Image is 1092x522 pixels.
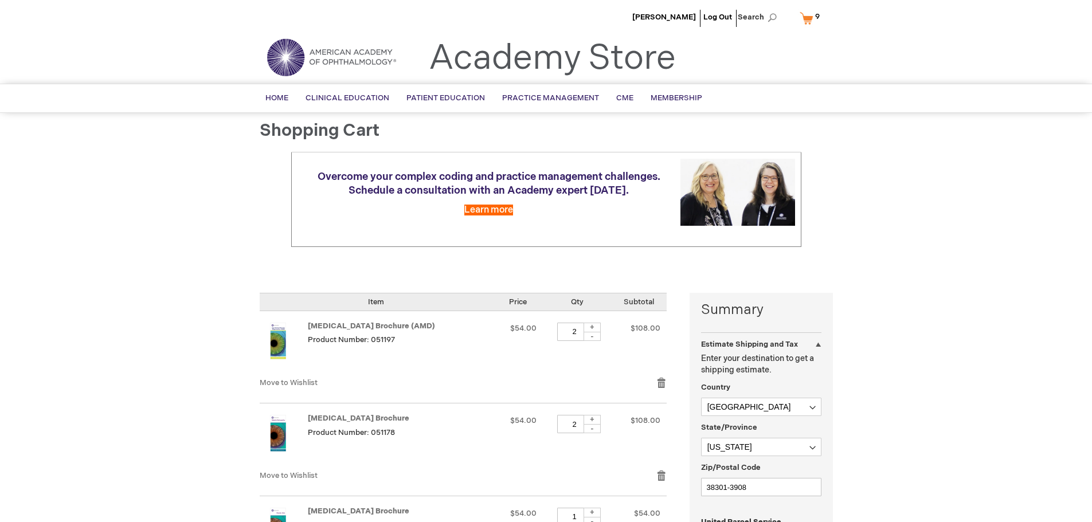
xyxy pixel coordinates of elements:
span: Practice Management [502,93,599,103]
span: $108.00 [631,416,660,425]
strong: Estimate Shipping and Tax [701,340,798,349]
a: Move to Wishlist [260,471,318,480]
span: Country [701,383,730,392]
span: $54.00 [634,509,660,518]
span: $108.00 [631,324,660,333]
span: $54.00 [510,324,537,333]
span: State/Province [701,423,757,432]
div: - [584,424,601,433]
img: Diabetic Retinopathy Brochure [260,415,296,452]
span: Home [265,93,288,103]
p: Enter your destination to get a shipping estimate. [701,353,821,376]
span: Qty [571,297,584,307]
img: Schedule a consultation with an Academy expert today [680,159,795,226]
a: 9 [797,8,827,28]
a: Learn more [464,205,513,215]
a: Move to Wishlist [260,378,318,387]
div: + [584,323,601,332]
a: [MEDICAL_DATA] Brochure [308,414,409,423]
div: - [584,332,601,341]
span: Item [368,297,384,307]
span: Product Number: 051178 [308,428,395,437]
div: + [584,415,601,425]
a: Diabetic Retinopathy Brochure [260,415,308,458]
input: Qty [557,415,592,433]
a: [PERSON_NAME] [632,13,696,22]
a: [MEDICAL_DATA] Brochure (AMD) [308,321,435,331]
span: 9 [815,12,820,21]
a: Academy Store [429,38,676,79]
img: Age-Related Macular Degeneration Brochure (AMD) [260,323,296,359]
span: Price [509,297,527,307]
span: CME [616,93,633,103]
a: Age-Related Macular Degeneration Brochure (AMD) [260,323,308,366]
span: Patient Education [406,93,485,103]
span: Zip/Postal Code [701,463,761,472]
a: Log Out [703,13,732,22]
input: Qty [557,323,592,341]
span: $54.00 [510,416,537,425]
a: [MEDICAL_DATA] Brochure [308,507,409,516]
div: + [584,508,601,517]
span: Membership [651,93,702,103]
span: Overcome your complex coding and practice management challenges. Schedule a consultation with an ... [318,171,660,197]
span: Search [738,6,781,29]
span: $54.00 [510,509,537,518]
strong: Summary [701,300,821,320]
span: Product Number: 051197 [308,335,395,344]
span: Subtotal [624,297,654,307]
span: Shopping Cart [260,120,379,141]
span: Clinical Education [306,93,389,103]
